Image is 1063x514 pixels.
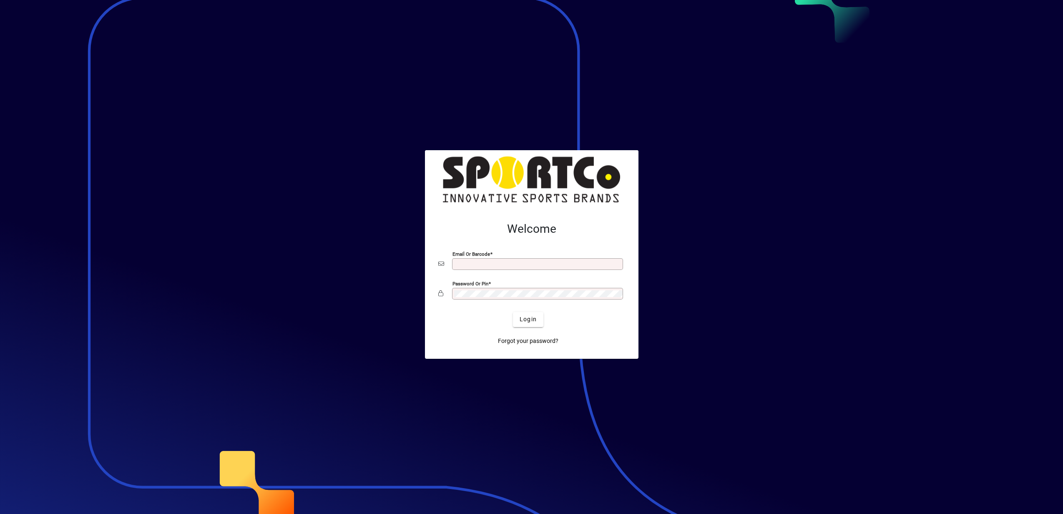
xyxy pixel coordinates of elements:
[513,312,543,327] button: Login
[438,222,625,236] h2: Welcome
[495,334,562,349] a: Forgot your password?
[520,315,537,324] span: Login
[452,251,490,257] mat-label: Email or Barcode
[452,280,488,286] mat-label: Password or Pin
[498,337,558,345] span: Forgot your password?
